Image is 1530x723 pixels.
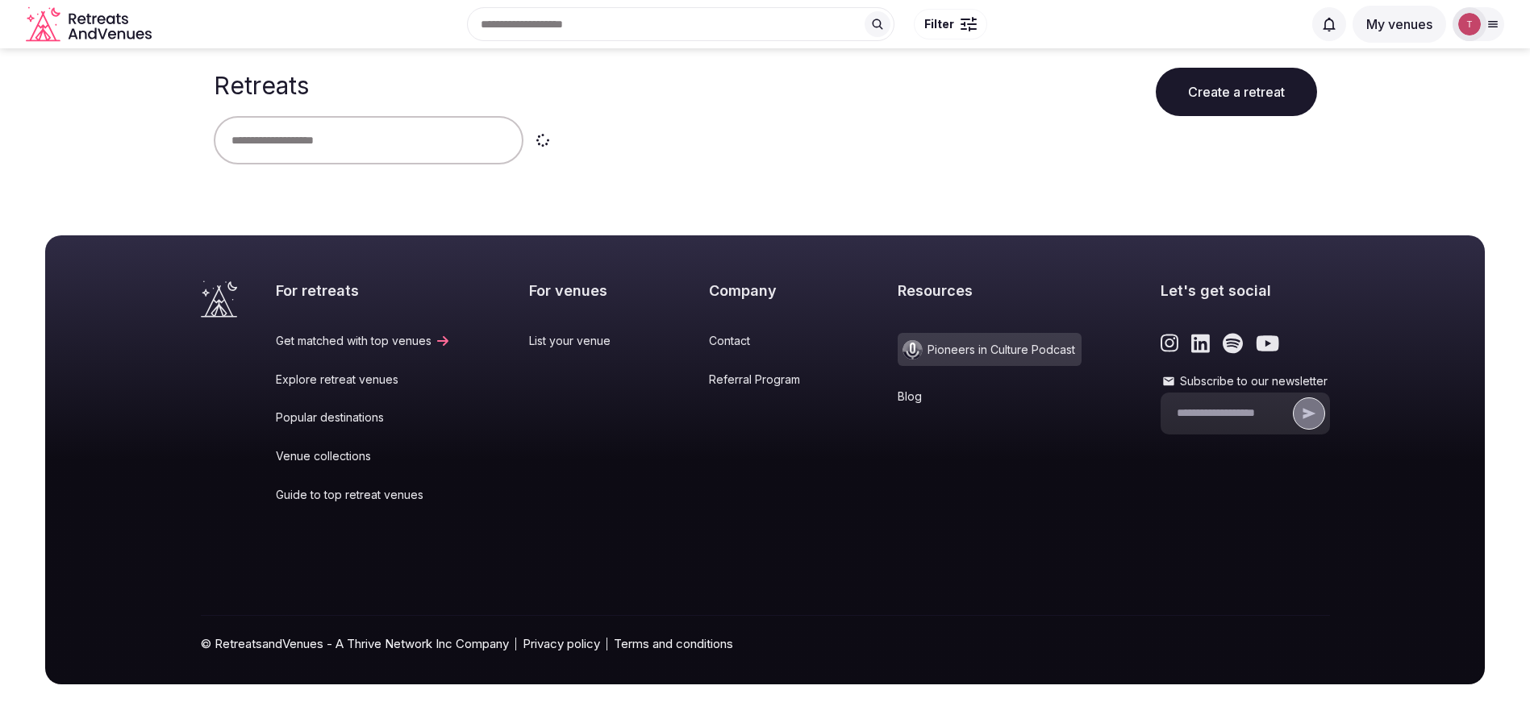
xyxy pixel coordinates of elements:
[709,372,819,388] a: Referral Program
[898,389,1082,405] a: Blog
[914,9,987,39] button: Filter
[529,280,630,301] h2: For venues
[898,280,1082,301] h2: Resources
[276,409,451,426] a: Popular destinations
[1161,373,1330,389] label: Subscribe to our newsletter
[614,635,733,652] a: Terms and conditions
[1191,333,1210,354] a: Link to the retreats and venues LinkedIn page
[1161,280,1330,301] h2: Let's get social
[529,333,630,349] a: List your venue
[709,333,819,349] a: Contact
[26,6,155,43] svg: Retreats and Venues company logo
[898,333,1082,366] a: Pioneers in Culture Podcast
[276,487,451,503] a: Guide to top retreat venues
[1256,333,1279,354] a: Link to the retreats and venues Youtube page
[276,280,451,301] h2: For retreats
[26,6,155,43] a: Visit the homepage
[276,372,451,388] a: Explore retreat venues
[1161,333,1179,354] a: Link to the retreats and venues Instagram page
[709,280,819,301] h2: Company
[523,635,600,652] a: Privacy policy
[201,616,1330,684] div: © RetreatsandVenues - A Thrive Network Inc Company
[1353,6,1446,43] button: My venues
[1353,16,1446,32] a: My venues
[1156,68,1317,116] button: Create a retreat
[276,448,451,464] a: Venue collections
[1223,333,1243,354] a: Link to the retreats and venues Spotify page
[214,71,309,100] h1: Retreats
[276,333,451,349] a: Get matched with top venues
[924,16,954,32] span: Filter
[1458,13,1481,35] img: Thiago Martins
[201,280,237,318] a: Visit the homepage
